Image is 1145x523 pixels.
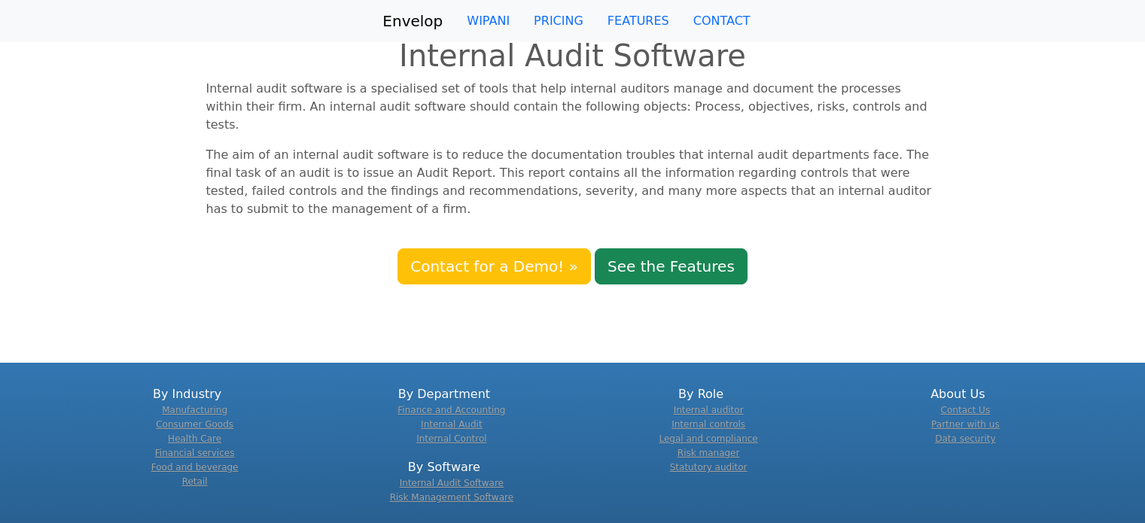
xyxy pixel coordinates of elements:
[659,433,758,444] a: Legal and compliance
[390,492,513,503] a: Risk Management Software
[162,405,227,415] a: Manufacturing
[416,433,486,444] a: Internal Control
[156,419,233,430] a: Consumer Goods
[935,433,995,444] a: Data security
[382,6,443,36] a: Envelop
[671,419,745,430] a: Internal controls
[678,448,740,458] a: Risk manager
[397,405,505,415] a: Finance and Accounting
[674,405,744,415] a: Internal auditor
[931,419,1000,430] a: Partner with us
[941,405,991,415] a: Contact Us
[206,146,939,218] p: The aim of an internal audit software is to reduce the documentation troubles that internal audit...
[397,248,591,284] a: Contact for a Demo! »
[400,478,504,488] a: Internal Audit Software
[168,433,221,444] a: Health Care
[324,458,563,505] div: By Software
[155,448,235,458] a: Financial services
[582,385,821,475] div: By Role
[595,248,748,284] a: See the Features
[839,385,1077,446] div: About Us
[670,462,748,473] a: Statutory auditor
[522,6,595,36] a: PRICING
[182,476,208,487] a: Retail
[455,6,522,36] a: WIPANI
[324,385,563,446] div: By Department
[68,385,306,489] div: By Industry
[421,419,483,430] a: Internal Audit
[9,38,1136,74] h1: Internal Audit Software
[206,80,939,134] p: Internal audit software is a specialised set of tools that help internal auditors manage and docu...
[151,462,239,473] a: Food and beverage
[681,6,763,36] a: CONTACT
[595,6,681,36] a: FEATURES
